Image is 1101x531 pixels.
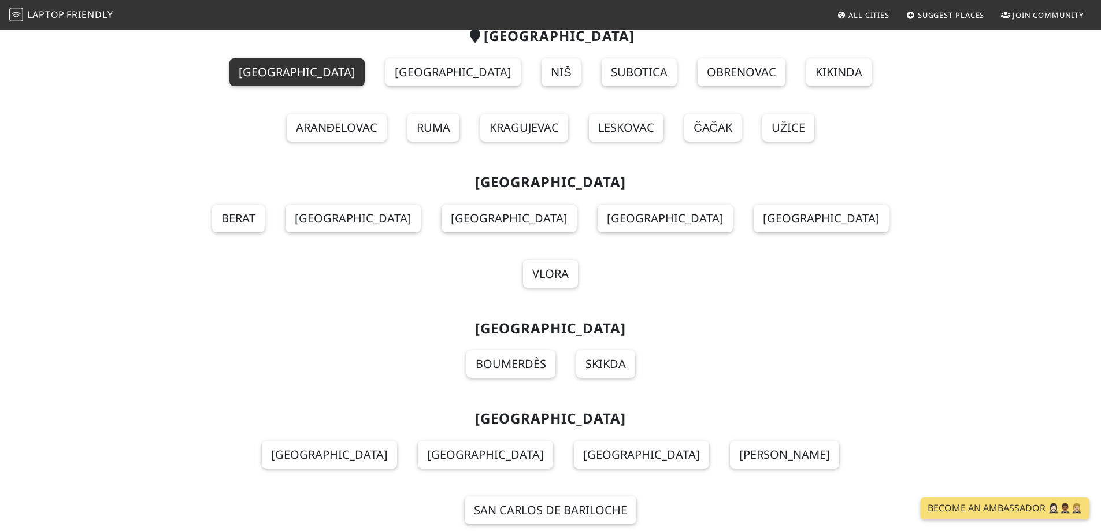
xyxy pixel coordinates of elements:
[385,58,521,86] a: [GEOGRAPHIC_DATA]
[176,410,925,427] h2: [GEOGRAPHIC_DATA]
[212,205,265,232] a: Berat
[848,10,889,20] span: All Cities
[27,8,65,21] span: Laptop
[589,114,663,142] a: Leskovac
[902,5,989,25] a: Suggest Places
[9,5,113,25] a: LaptopFriendly LaptopFriendly
[698,58,785,86] a: Obrenovac
[762,114,814,142] a: Užice
[176,28,925,44] h2: [GEOGRAPHIC_DATA]
[418,441,553,469] a: [GEOGRAPHIC_DATA]
[442,205,577,232] a: [GEOGRAPHIC_DATA]
[754,205,889,232] a: [GEOGRAPHIC_DATA]
[176,174,925,191] h2: [GEOGRAPHIC_DATA]
[262,441,397,469] a: [GEOGRAPHIC_DATA]
[542,58,580,86] a: Niš
[832,5,894,25] a: All Cities
[918,10,985,20] span: Suggest Places
[576,350,635,378] a: Skikda
[921,497,1089,519] a: Become an Ambassador 🤵🏻‍♀️🤵🏾‍♂️🤵🏼‍♀️
[465,496,636,524] a: San Carlos de Bariloche
[9,8,23,21] img: LaptopFriendly
[598,205,733,232] a: [GEOGRAPHIC_DATA]
[66,8,113,21] span: Friendly
[730,441,839,469] a: [PERSON_NAME]
[229,58,365,86] a: [GEOGRAPHIC_DATA]
[480,114,568,142] a: Kragujevac
[287,114,387,142] a: Aranđelovac
[806,58,872,86] a: Kikinda
[286,205,421,232] a: [GEOGRAPHIC_DATA]
[176,320,925,337] h2: [GEOGRAPHIC_DATA]
[602,58,677,86] a: Subotica
[684,114,742,142] a: Čačak
[466,350,555,378] a: Boumerdès
[523,260,578,288] a: Vlora
[574,441,709,469] a: [GEOGRAPHIC_DATA]
[1013,10,1084,20] span: Join Community
[407,114,459,142] a: Ruma
[996,5,1088,25] a: Join Community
